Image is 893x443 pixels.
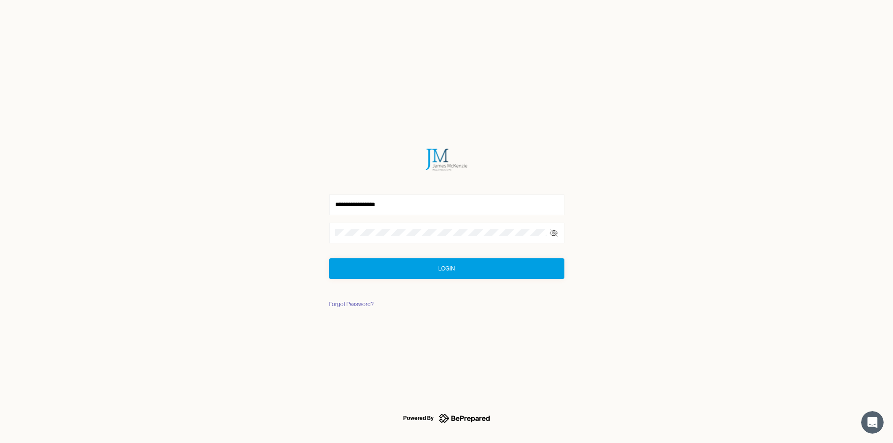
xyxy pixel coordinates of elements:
div: The team typically replies in a day. [10,15,124,25]
div: Need help? [10,8,124,15]
button: Login [329,258,564,279]
div: Login [438,264,455,273]
div: Powered By [403,413,434,424]
div: Open Intercom Messenger [4,4,152,30]
div: Forgot Password? [329,300,374,309]
iframe: Intercom live chat [861,411,884,434]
